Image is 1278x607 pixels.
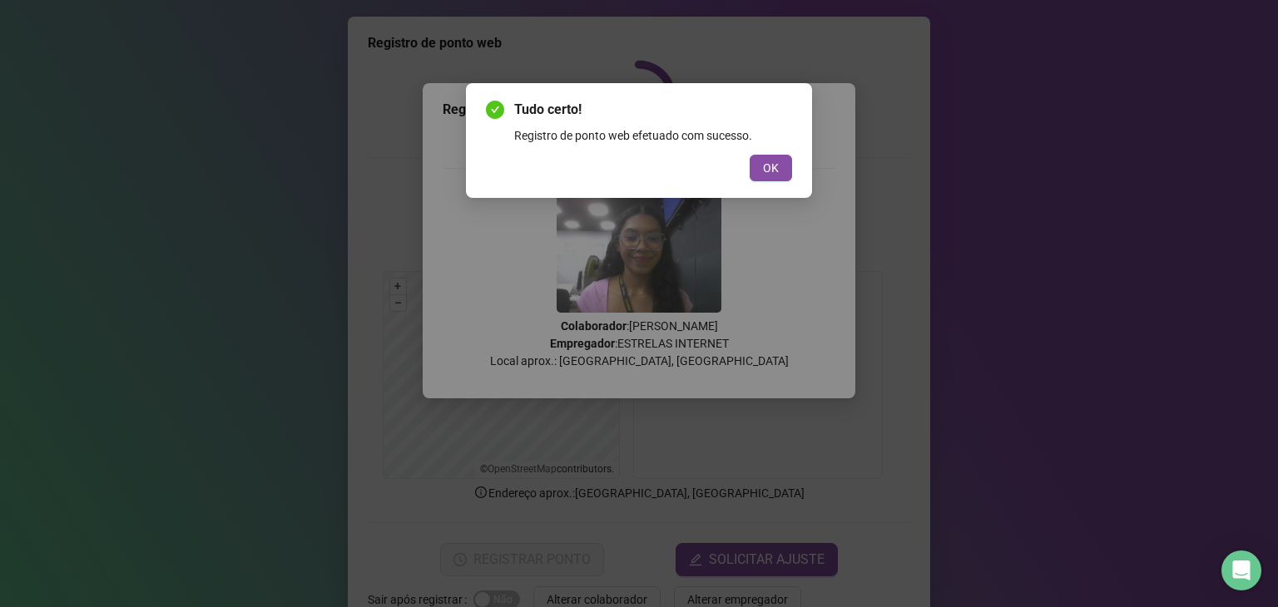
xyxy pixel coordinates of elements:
span: Tudo certo! [514,100,792,120]
button: OK [750,155,792,181]
span: OK [763,159,779,177]
div: Open Intercom Messenger [1221,550,1261,590]
span: check-circle [486,101,504,119]
div: Registro de ponto web efetuado com sucesso. [514,126,792,145]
